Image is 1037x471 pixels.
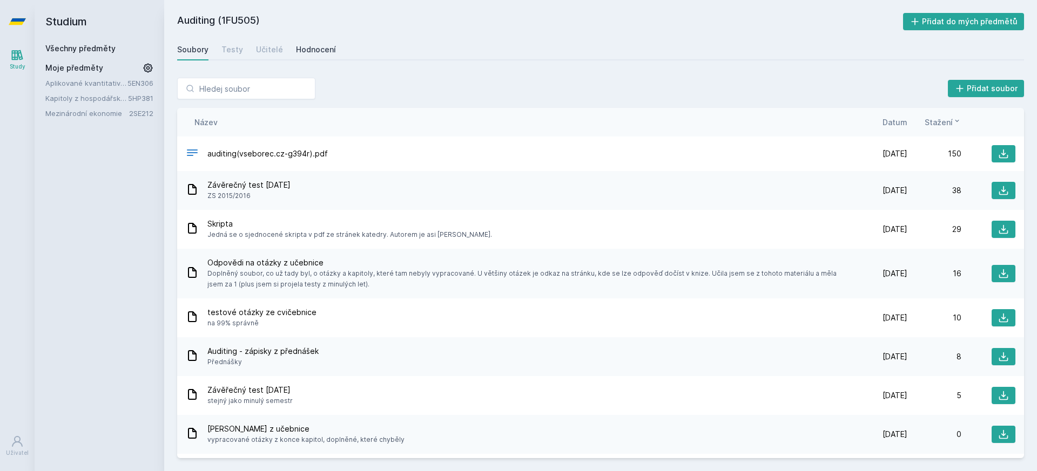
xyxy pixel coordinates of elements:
[45,44,116,53] a: Všechny předměty
[883,117,907,128] button: Datum
[296,44,336,55] div: Hodnocení
[256,44,283,55] div: Učitelé
[45,78,127,88] a: Aplikované kvantitativní metody I
[907,224,961,235] div: 29
[256,39,283,60] a: Učitelé
[207,180,291,190] span: Závěrečný test [DATE]
[948,80,1025,97] button: Přidat soubor
[2,429,32,462] a: Uživatel
[207,307,317,318] span: testové otázky ze cvičebnice
[177,44,208,55] div: Soubory
[907,390,961,401] div: 5
[925,117,961,128] button: Stažení
[129,109,153,118] a: 2SE212
[2,43,32,76] a: Study
[883,224,907,235] span: [DATE]
[177,78,315,99] input: Hledej soubor
[907,351,961,362] div: 8
[194,117,218,128] button: Název
[296,39,336,60] a: Hodnocení
[207,318,317,329] span: na 99% správně
[907,312,961,323] div: 10
[207,148,328,159] span: auditing(vseborec.cz-g394r).pdf
[883,185,907,196] span: [DATE]
[45,63,103,73] span: Moje předměty
[221,44,243,55] div: Testy
[207,434,405,445] span: vypracované otázky z konce kapitol, doplněné, které chyběly
[207,385,293,395] span: Závěřečný test [DATE]
[128,94,153,103] a: 5HP381
[925,117,953,128] span: Stažení
[207,268,849,290] span: Doplněný soubor, co už tady byl, o otázky a kapitoly, které tam nebyly vypracované. U většiny otá...
[883,351,907,362] span: [DATE]
[207,190,291,201] span: ZS 2015/2016
[207,346,319,357] span: Auditing - zápisky z přednášek
[207,219,492,229] span: Skripta
[207,357,319,367] span: Přednášky
[907,268,961,279] div: 16
[45,93,128,104] a: Kapitoly z hospodářské politiky
[207,257,849,268] span: Odpovědi na otázky z učebnice
[207,395,293,406] span: stejný jako minulý semestr
[907,148,961,159] div: 150
[177,39,208,60] a: Soubory
[883,390,907,401] span: [DATE]
[6,449,29,457] div: Uživatel
[883,312,907,323] span: [DATE]
[883,148,907,159] span: [DATE]
[207,424,405,434] span: [PERSON_NAME] z učebnice
[45,108,129,119] a: Mezinárodní ekonomie
[10,63,25,71] div: Study
[883,268,907,279] span: [DATE]
[907,185,961,196] div: 38
[907,429,961,440] div: 0
[177,13,903,30] h2: Auditing (1FU505)
[883,429,907,440] span: [DATE]
[207,229,492,240] span: Jedná se o sjednocené skripta v pdf ze stránek katedry. Autorem je asi [PERSON_NAME].
[221,39,243,60] a: Testy
[186,146,199,162] div: PDF
[903,13,1025,30] button: Přidat do mých předmětů
[127,79,153,87] a: 5EN306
